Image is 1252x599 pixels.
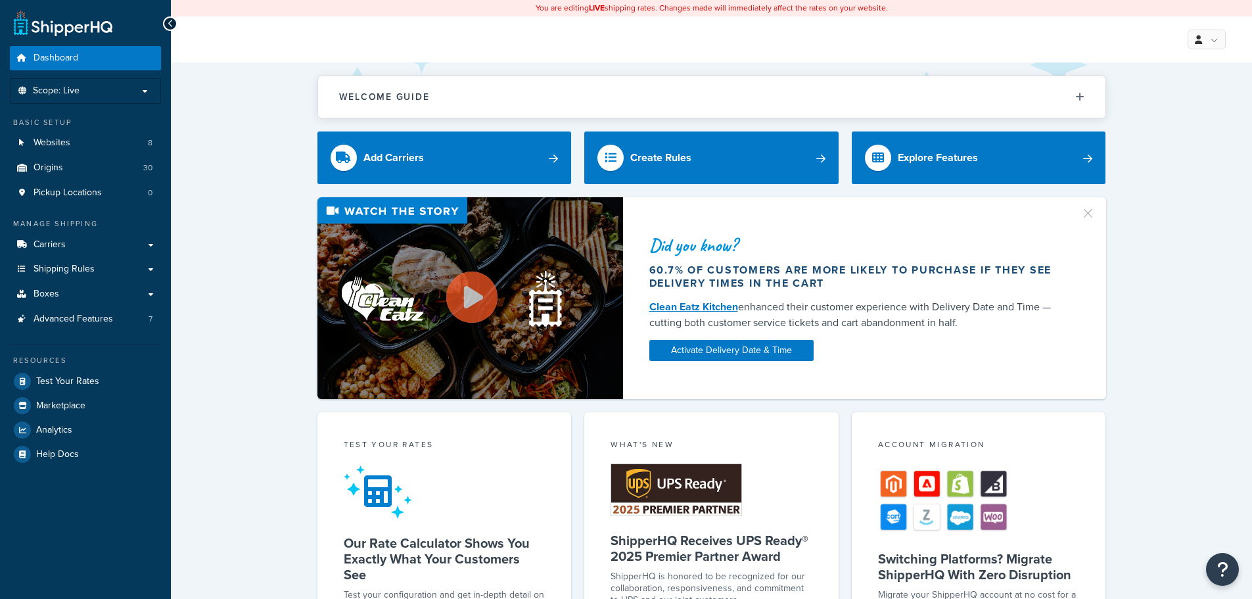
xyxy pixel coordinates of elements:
[10,370,161,393] a: Test Your Rates
[36,425,72,436] span: Analytics
[36,400,85,412] span: Marketplace
[33,85,80,97] span: Scope: Live
[649,340,814,361] a: Activate Delivery Date & Time
[10,418,161,442] a: Analytics
[344,535,545,583] h5: Our Rate Calculator Shows You Exactly What Your Customers See
[10,307,161,331] li: Advanced Features
[10,156,161,180] a: Origins30
[36,449,79,460] span: Help Docs
[34,314,113,325] span: Advanced Features
[34,264,95,275] span: Shipping Rules
[878,551,1080,583] h5: Switching Platforms? Migrate ShipperHQ With Zero Disruption
[649,299,738,314] a: Clean Eatz Kitchen
[339,92,430,102] h2: Welcome Guide
[898,149,978,167] div: Explore Features
[878,439,1080,454] div: Account Migration
[10,46,161,70] a: Dashboard
[10,156,161,180] li: Origins
[36,376,99,387] span: Test Your Rates
[34,53,78,64] span: Dashboard
[10,181,161,205] a: Pickup Locations0
[10,282,161,306] a: Boxes
[10,394,161,418] a: Marketplace
[34,289,59,300] span: Boxes
[10,131,161,155] a: Websites8
[34,187,102,199] span: Pickup Locations
[34,137,70,149] span: Websites
[10,117,161,128] div: Basic Setup
[611,439,812,454] div: What's New
[10,233,161,257] a: Carriers
[317,197,623,399] img: Video thumbnail
[649,236,1065,254] div: Did you know?
[10,355,161,366] div: Resources
[148,187,152,199] span: 0
[10,307,161,331] a: Advanced Features7
[149,314,152,325] span: 7
[143,162,152,174] span: 30
[10,218,161,229] div: Manage Shipping
[649,299,1065,331] div: enhanced their customer experience with Delivery Date and Time — cutting both customer service ti...
[10,257,161,281] a: Shipping Rules
[589,2,605,14] b: LIVE
[649,264,1065,290] div: 60.7% of customers are more likely to purchase if they see delivery times in the cart
[10,131,161,155] li: Websites
[10,443,161,466] a: Help Docs
[584,132,839,184] a: Create Rules
[611,533,812,564] h5: ShipperHQ Receives UPS Ready® 2025 Premier Partner Award
[344,439,545,454] div: Test your rates
[1206,553,1239,586] button: Open Resource Center
[630,149,691,167] div: Create Rules
[318,76,1105,118] button: Welcome Guide
[317,132,572,184] a: Add Carriers
[148,137,152,149] span: 8
[10,181,161,205] li: Pickup Locations
[852,132,1106,184] a: Explore Features
[363,149,424,167] div: Add Carriers
[34,239,66,251] span: Carriers
[34,162,63,174] span: Origins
